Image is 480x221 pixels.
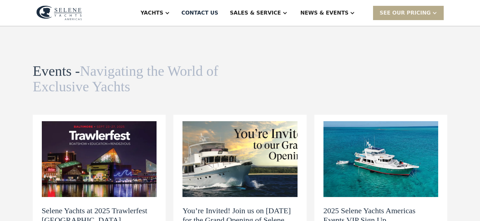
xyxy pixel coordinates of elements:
div: Sales & Service [230,9,281,17]
div: SEE Our Pricing [373,6,444,20]
div: Yachts [141,9,163,17]
div: SEE Our Pricing [380,9,431,17]
span: Navigating the World of Exclusive Yachts [33,63,218,95]
div: Contact US [181,9,218,17]
div: News & EVENTS [300,9,349,17]
h1: Events - [33,64,220,95]
img: logo [36,6,82,20]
